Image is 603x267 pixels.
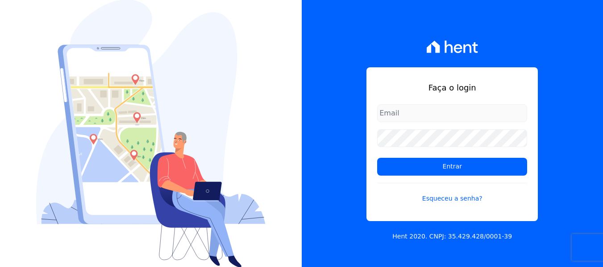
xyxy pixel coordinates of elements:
input: Entrar [377,158,527,176]
h1: Faça o login [377,82,527,94]
a: Esqueceu a senha? [377,183,527,203]
input: Email [377,104,527,122]
p: Hent 2020. CNPJ: 35.429.428/0001-39 [392,232,512,241]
